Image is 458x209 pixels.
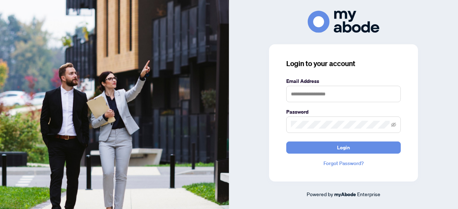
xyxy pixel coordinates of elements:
a: myAbode [334,190,356,198]
img: ma-logo [308,11,379,33]
span: Enterprise [357,191,380,197]
span: Login [337,142,350,153]
span: Powered by [307,191,333,197]
button: Login [286,141,401,154]
label: Password [286,108,401,116]
a: Forgot Password? [286,159,401,167]
label: Email Address [286,77,401,85]
h3: Login to your account [286,59,401,69]
span: eye-invisible [391,122,396,127]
